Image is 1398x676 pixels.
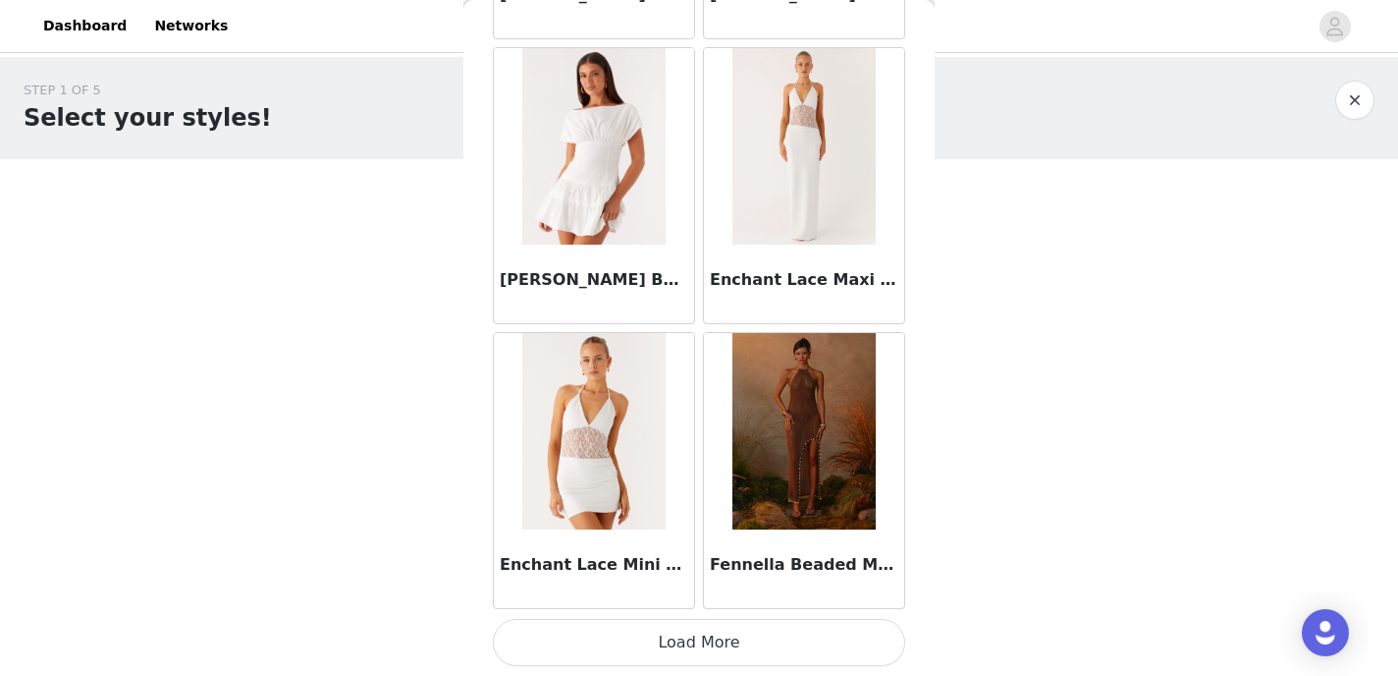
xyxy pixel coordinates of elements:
h1: Select your styles! [24,100,272,136]
a: Dashboard [31,4,138,48]
div: avatar [1325,11,1344,42]
img: Fennella Beaded Maxi Dress - Chocolate [732,333,875,530]
img: Enchant Lace Maxi Dress - Ivory [732,48,875,245]
h3: Fennella Beaded Maxi Dress - Chocolate [710,553,898,577]
h3: Enchant Lace Mini Dress - Ivory [500,553,688,577]
img: Enchant Lace Mini Dress - Ivory [522,333,665,530]
button: Load More [493,619,905,666]
h3: Enchant Lace Maxi Dress - Ivory [710,268,898,292]
a: Networks [142,4,240,48]
div: STEP 1 OF 5 [24,81,272,100]
h3: [PERSON_NAME] Boat Neck Mini Dress - Off White [500,268,688,292]
div: Open Intercom Messenger [1302,609,1349,656]
img: Ember Haze Boat Neck Mini Dress - Off White [522,48,665,245]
